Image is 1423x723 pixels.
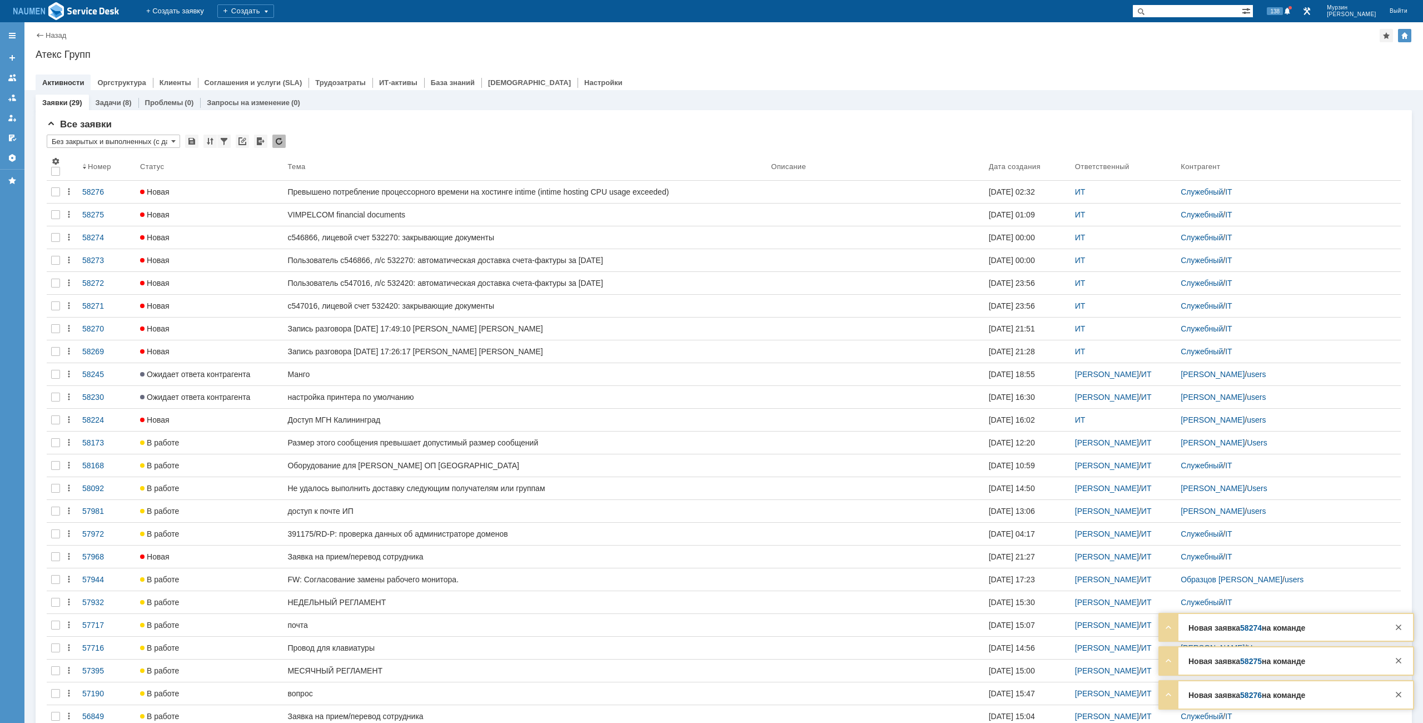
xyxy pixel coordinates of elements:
span: В работе [140,575,179,584]
div: 391175/RD-P: проверка данных об администраторе доменов [287,529,762,538]
div: Оборудование для [PERSON_NAME] ОП [GEOGRAPHIC_DATA] [287,461,762,470]
div: FW: Согласование замены рабочего монитора. [287,575,762,584]
a: Назад [46,31,66,39]
span: Новая [140,415,170,424]
a: 57968 [78,546,136,568]
a: [DATE] 15:07 [984,614,1071,636]
a: Users [1247,484,1267,493]
a: Доступ МГН Калининград [283,409,767,431]
div: 58269 [82,347,131,356]
div: [DATE] 00:00 [989,256,1035,265]
a: IT [1225,256,1232,265]
a: ИТ [1075,415,1086,424]
a: 58270 [78,318,136,340]
a: В работе [136,523,283,545]
a: В работе [136,432,283,454]
a: Создать заявку [3,49,21,67]
div: [DATE] 15:00 [989,666,1035,675]
a: [PERSON_NAME] [1075,529,1139,538]
a: [PERSON_NAME] [1181,438,1245,447]
div: Превышено потребление процессорного времени на хостинге intime (intime hosting CPU usage exceeded) [287,187,762,196]
a: [PERSON_NAME] [1075,370,1139,379]
div: 58224 [82,415,131,424]
span: Новая [140,301,170,310]
a: [PERSON_NAME] [1075,484,1139,493]
a: IT [1225,210,1232,219]
a: IT [1225,552,1232,561]
a: почта [283,614,767,636]
a: Новая [136,295,283,317]
a: [DATE] 00:00 [984,249,1071,271]
a: 58168 [78,454,136,477]
a: [DATE] 16:02 [984,409,1071,431]
a: Новая [136,272,283,294]
div: 58271 [82,301,131,310]
a: Мои заявки [3,109,21,127]
span: В работе [140,507,179,516]
div: 58270 [82,324,131,333]
div: Добавить в избранное [1380,29,1393,42]
div: [DATE] 16:30 [989,393,1035,402]
a: ИТ [1075,187,1086,196]
div: [DATE] 21:27 [989,552,1035,561]
a: Служебный [1181,598,1223,607]
div: c546866, лицевой счет 532270: закрывающие документы [287,233,762,242]
th: Тема [283,152,767,181]
a: ИТ [1141,370,1152,379]
div: Заявка на прием/перевод сотрудника [287,552,762,561]
a: 58092 [78,477,136,499]
a: ИТ [1075,233,1086,242]
a: В работе [136,660,283,682]
a: 58224 [78,409,136,431]
a: [DATE] 21:27 [984,546,1071,568]
a: ИТ [1141,621,1152,630]
a: [PERSON_NAME] [1075,438,1139,447]
a: ИТ [1075,347,1086,356]
a: [PERSON_NAME] [1075,643,1139,652]
a: В работе [136,682,283,705]
a: Превышено потребление процессорного времени на хостинге intime (intime hosting CPU usage exceeded) [283,181,767,203]
a: ИТ [1141,598,1152,607]
th: Номер [78,152,136,181]
a: Настройки [3,149,21,167]
a: Не удалось выполнить доставку следующим получателям или группам [283,477,767,499]
a: users [1247,415,1266,424]
div: Номер [88,162,111,171]
div: [DATE] 13:06 [989,507,1035,516]
a: ИТ [1141,393,1152,402]
a: [DATE] 10:59 [984,454,1071,477]
div: [DATE] 17:23 [989,575,1035,584]
a: [DATE] 21:28 [984,340,1071,363]
a: Активности [42,78,84,87]
a: Запросы на изменение [207,98,290,107]
a: IT [1225,233,1232,242]
a: [DATE] 01:09 [984,204,1071,226]
div: Доступ МГН Калининград [287,415,762,424]
div: 58276 [82,187,131,196]
a: Заявки [42,98,67,107]
div: [DATE] 23:56 [989,279,1035,288]
a: Служебный [1181,210,1223,219]
div: Пользователь c547016, л/с 532420: автоматическая доставка счета-фактуры за [DATE] [287,279,762,288]
a: Задачи [96,98,121,107]
span: Новая [140,324,170,333]
img: Ad3g3kIAYj9CAAAAAElFTkSuQmCC [13,1,120,21]
a: 57972 [78,523,136,545]
div: 57944 [82,575,131,584]
a: IT [1225,279,1232,288]
div: Скопировать ссылку на список [236,135,249,148]
a: ИТ [1141,507,1152,516]
div: c547016, лицевой счет 532420: закрывающие документы [287,301,762,310]
div: [DATE] 23:56 [989,301,1035,310]
a: IT [1225,324,1232,333]
a: ИТ [1075,279,1086,288]
a: 58275 [1240,657,1262,666]
a: 58245 [78,363,136,385]
a: [DATE] 15:30 [984,591,1071,613]
a: 391175/RD-P: проверка данных об администраторе доменов [283,523,767,545]
a: 57395 [78,660,136,682]
div: 58092 [82,484,131,493]
a: Провод для клавиатуры [283,637,767,659]
a: Заявки на командах [3,69,21,87]
a: IT [1225,461,1232,470]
